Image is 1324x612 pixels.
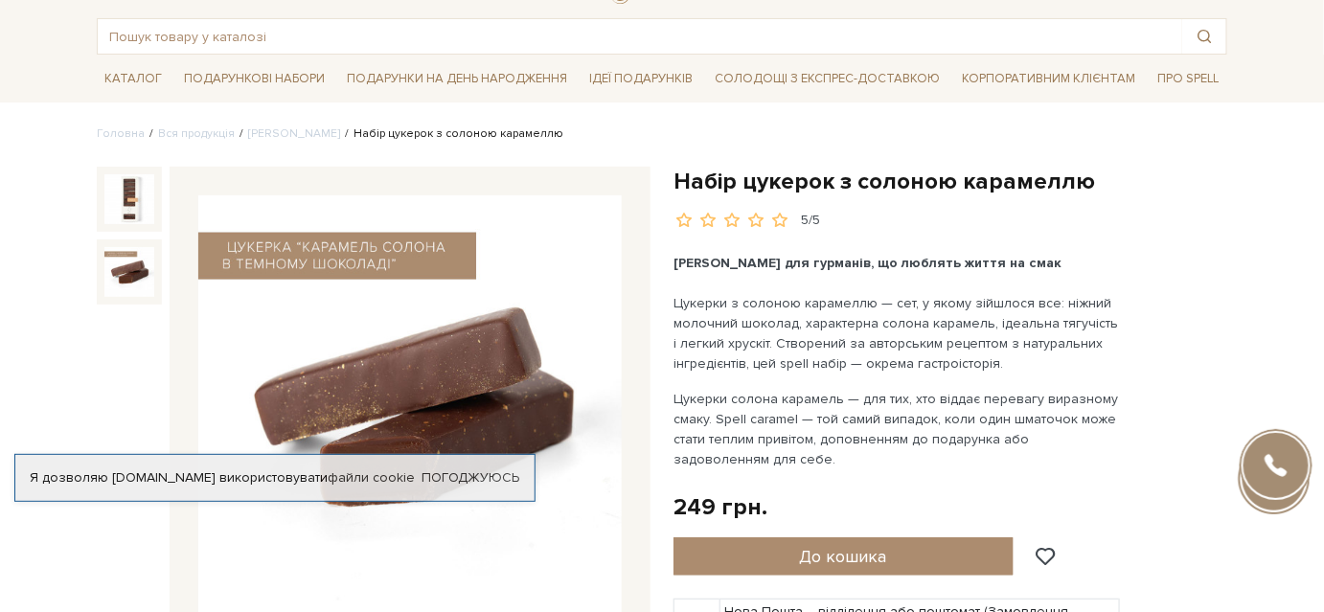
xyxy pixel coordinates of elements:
a: файли cookie [328,469,415,486]
span: Подарункові набори [176,64,332,94]
a: [PERSON_NAME] [248,126,340,141]
img: Набір цукерок з солоною карамеллю [104,247,154,297]
span: Подарунки на День народження [339,64,575,94]
div: 249 грн. [673,492,767,522]
h1: Набір цукерок з солоною карамеллю [673,167,1227,196]
img: Набір цукерок з солоною карамеллю [104,174,154,224]
div: Я дозволяю [DOMAIN_NAME] використовувати [15,469,535,487]
a: Погоджуюсь [422,469,519,487]
input: Пошук товару у каталозі [98,19,1182,54]
span: Каталог [97,64,170,94]
button: До кошика [673,537,1014,576]
span: [PERSON_NAME] для гурманів, що люблять життя на смак [673,255,1061,271]
a: Головна [97,126,145,141]
span: Ідеї подарунків [582,64,700,94]
div: 5/5 [801,212,820,230]
a: Солодощі з експрес-доставкою [708,62,948,95]
span: Про Spell [1151,64,1227,94]
li: Набір цукерок з солоною карамеллю [340,125,563,143]
button: Пошук товару у каталозі [1182,19,1226,54]
span: До кошика [800,546,887,567]
span: Цукерки солона карамель — для тих, хто віддає перевагу виразному смаку. Spell caramel — той самий... [673,391,1122,467]
a: Вся продукція [158,126,235,141]
a: Корпоративним клієнтам [955,62,1144,95]
span: Цукерки з солоною карамеллю — сет, у якому зійшлося все: ніжний молочний шоколад, характерна соло... [673,295,1122,372]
